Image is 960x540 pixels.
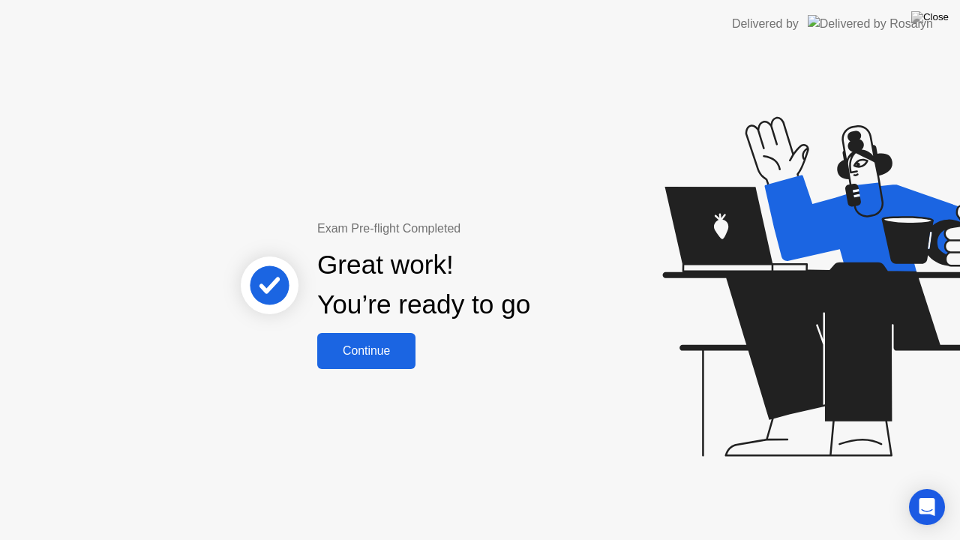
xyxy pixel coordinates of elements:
img: Delivered by Rosalyn [808,15,933,32]
div: Great work! You’re ready to go [317,245,530,325]
div: Delivered by [732,15,799,33]
div: Open Intercom Messenger [909,489,945,525]
div: Continue [322,344,411,358]
img: Close [911,11,949,23]
div: Exam Pre-flight Completed [317,220,627,238]
button: Continue [317,333,415,369]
